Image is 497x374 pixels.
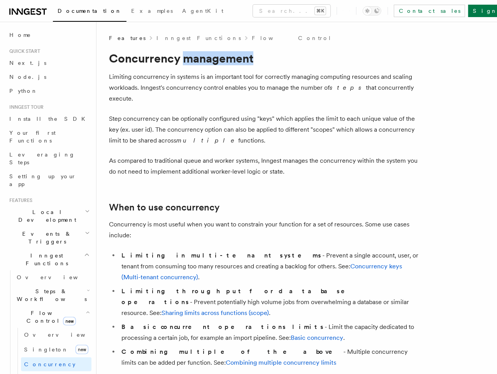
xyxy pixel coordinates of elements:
a: Overview [14,270,91,284]
button: Toggle dark mode [363,6,381,16]
p: Step concurrency can be optionally configured using "keys" which applies the limit to each unique... [109,113,420,146]
a: Install the SDK [6,112,91,126]
a: Basic concurrency [291,334,343,341]
span: Setting up your app [9,173,76,187]
a: Your first Functions [6,126,91,148]
span: Flow Control [14,309,86,325]
span: Next.js [9,60,46,66]
span: new [76,345,88,354]
span: Features [6,197,32,204]
a: Concurrency [21,357,91,371]
a: Overview [21,328,91,342]
strong: Basic concurrent operations limits [121,323,325,331]
a: Sharing limits across functions (scope) [162,309,269,317]
span: AgentKit [182,8,223,14]
a: Setting up your app [6,169,91,191]
li: - Multiple concurrency limits can be added per function. See: [119,346,420,368]
p: Limiting concurrency in systems is an important tool for correctly managing computing resources a... [109,71,420,104]
a: Combining multiple concurrency limits [226,359,336,366]
span: Local Development [6,208,85,224]
li: - Limit the capacity dedicated to processing a certain job, for example an import pipeline. See: . [119,322,420,343]
span: Documentation [58,8,122,14]
a: Contact sales [394,5,465,17]
a: Next.js [6,56,91,70]
a: Python [6,84,91,98]
span: Overview [17,274,97,280]
p: As compared to traditional queue and worker systems, Inngest manages the concurrency within the s... [109,155,420,177]
span: Python [9,88,38,94]
li: - Prevent a single account, user, or tenant from consuming too many resources and creating a back... [119,250,420,283]
h1: Concurrency management [109,51,420,65]
a: Flow Control [252,34,332,42]
a: Node.js [6,70,91,84]
a: When to use concurrency [109,202,220,213]
button: Flow Controlnew [14,306,91,328]
a: Leveraging Steps [6,148,91,169]
strong: Limiting throughput for database operations [121,287,356,306]
span: Your first Functions [9,130,56,144]
span: Overview [24,332,104,338]
a: AgentKit [177,2,228,21]
a: Documentation [53,2,126,22]
span: Install the SDK [9,116,90,122]
p: Concurrency is most useful when you want to constrain your function for a set of resources. Some ... [109,219,420,241]
em: multiple [176,137,238,144]
span: Leveraging Steps [9,151,75,165]
span: Features [109,34,146,42]
a: Examples [126,2,177,21]
strong: Combining multiple of the above [121,348,343,355]
span: Singleton [24,346,68,353]
span: new [63,317,76,325]
span: Steps & Workflows [14,287,87,303]
span: Node.js [9,74,46,80]
button: Events & Triggers [6,227,91,249]
button: Local Development [6,205,91,227]
kbd: ⌘K [315,7,326,15]
a: Singletonnew [21,342,91,357]
span: Inngest tour [6,104,44,110]
strong: Limiting in multi-tenant systems [121,252,322,259]
span: Events & Triggers [6,230,85,245]
a: Home [6,28,91,42]
li: - Prevent potentially high volume jobs from overwhelming a database or similar resource. See: . [119,286,420,318]
button: Search...⌘K [253,5,330,17]
span: Concurrency [24,361,76,367]
button: Steps & Workflows [14,284,91,306]
em: steps [330,84,366,91]
button: Inngest Functions [6,249,91,270]
span: Examples [131,8,173,14]
span: Quick start [6,48,40,54]
span: Inngest Functions [6,252,84,267]
a: Inngest Functions [156,34,241,42]
span: Home [9,31,31,39]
